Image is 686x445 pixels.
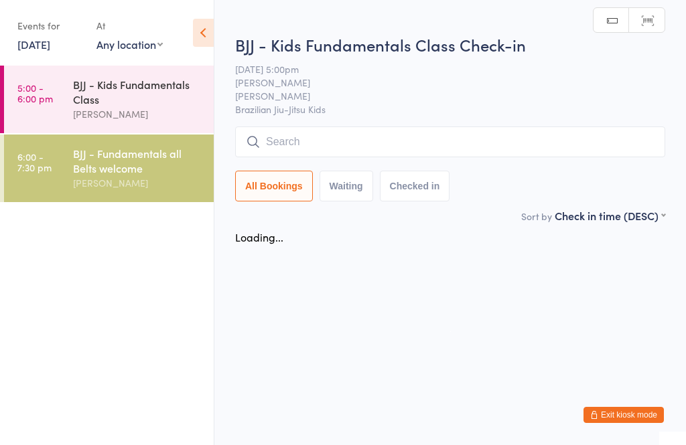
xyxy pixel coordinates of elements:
button: All Bookings [235,171,313,201]
span: [PERSON_NAME] [235,76,644,89]
div: [PERSON_NAME] [73,175,202,191]
div: Check in time (DESC) [555,208,665,223]
time: 6:00 - 7:30 pm [17,151,52,173]
span: Brazilian Jiu-Jitsu Kids [235,102,665,116]
input: Search [235,126,665,157]
label: Sort by [521,209,552,223]
div: BJJ - Kids Fundamentals Class [73,77,202,106]
div: Any location [96,37,163,52]
a: 5:00 -6:00 pmBJJ - Kids Fundamentals Class[PERSON_NAME] [4,66,214,133]
div: Loading... [235,230,283,244]
h2: BJJ - Kids Fundamentals Class Check-in [235,33,665,56]
div: At [96,15,163,37]
div: BJJ - Fundamentals all Belts welcome [73,146,202,175]
a: [DATE] [17,37,50,52]
div: Events for [17,15,83,37]
span: [DATE] 5:00pm [235,62,644,76]
a: 6:00 -7:30 pmBJJ - Fundamentals all Belts welcome[PERSON_NAME] [4,135,214,202]
span: [PERSON_NAME] [235,89,644,102]
div: [PERSON_NAME] [73,106,202,122]
button: Exit kiosk mode [584,407,664,423]
time: 5:00 - 6:00 pm [17,82,53,104]
button: Checked in [380,171,450,201]
button: Waiting [320,171,373,201]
